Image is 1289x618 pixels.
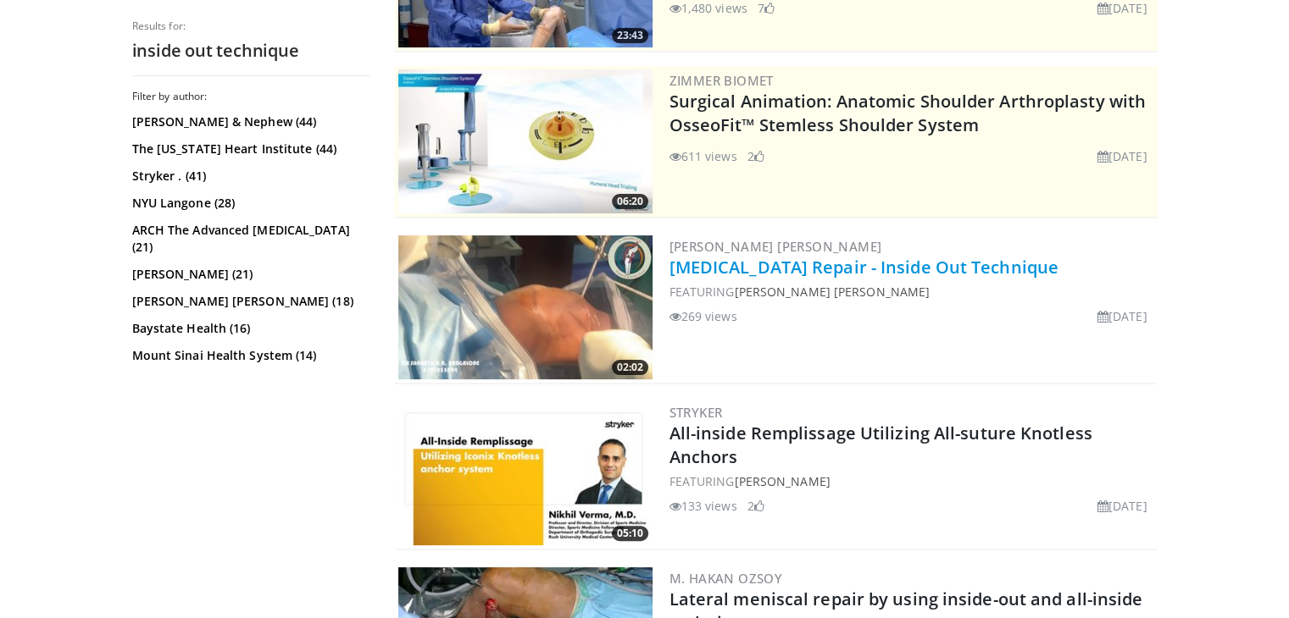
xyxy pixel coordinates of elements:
[670,422,1092,468] a: All-inside Remplissage Utilizing All-suture Knotless Anchors
[398,69,653,213] img: 84e7f812-2061-4fff-86f6-cdff29f66ef4.300x170_q85_crop-smart_upscale.jpg
[670,283,1154,301] div: FEATURING
[1097,147,1147,165] li: [DATE]
[747,147,764,165] li: 2
[132,168,365,185] a: Stryker . (41)
[1097,497,1147,515] li: [DATE]
[1097,307,1147,325] li: [DATE]
[670,472,1154,490] div: FEATURING
[132,113,365,130] a: [PERSON_NAME] & Nephew (44)
[612,194,648,209] span: 06:20
[398,235,653,379] img: 94506c36-9665-4f52-9c4b-6f1b1933ac5d.300x170_q85_crop-smart_upscale.jpg
[670,147,737,165] li: 611 views
[398,235,653,379] a: 02:02
[132,19,369,33] p: Results for:
[670,256,1058,279] a: [MEDICAL_DATA] Repair - Inside Out Technique
[612,28,648,43] span: 23:43
[670,72,774,89] a: Zimmer Biomet
[132,320,365,337] a: Baystate Health (16)
[612,526,648,541] span: 05:10
[670,90,1147,136] a: Surgical Animation: Anatomic Shoulder Arthroplasty with OsseoFit™ Stemless Shoulder System
[398,401,653,545] img: 0dbaa052-54c8-49be-8279-c70a6c51c0f9.300x170_q85_crop-smart_upscale.jpg
[398,401,653,545] a: 05:10
[132,40,369,62] h2: inside out technique
[670,238,882,255] a: [PERSON_NAME] [PERSON_NAME]
[132,195,365,212] a: NYU Langone (28)
[670,307,737,325] li: 269 views
[132,266,365,283] a: [PERSON_NAME] (21)
[132,293,365,310] a: [PERSON_NAME] [PERSON_NAME] (18)
[612,360,648,375] span: 02:02
[747,497,764,515] li: 2
[132,347,365,364] a: Mount Sinai Health System (14)
[132,90,369,103] h3: Filter by author:
[670,404,723,421] a: Stryker
[734,473,830,489] a: [PERSON_NAME]
[398,69,653,213] a: 06:20
[734,284,930,300] a: [PERSON_NAME] [PERSON_NAME]
[670,497,737,515] li: 133 views
[132,222,365,256] a: ARCH The Advanced [MEDICAL_DATA] (21)
[132,141,365,157] a: The [US_STATE] Heart Institute (44)
[670,570,783,587] a: M. Hakan Ozsoy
